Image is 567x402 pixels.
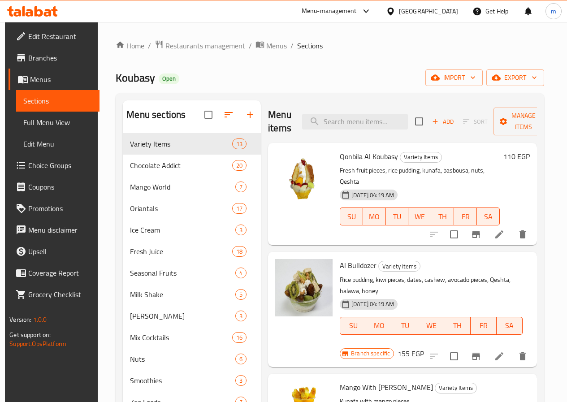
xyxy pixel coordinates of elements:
button: WE [418,317,444,335]
h2: Menu sections [126,108,186,121]
div: Seasonal Fruits4 [123,262,261,284]
span: 7 [236,183,246,191]
span: SU [344,319,363,332]
button: Branch-specific-item [465,346,487,367]
input: search [302,114,408,130]
div: items [232,332,247,343]
span: MO [367,210,382,223]
div: items [235,311,247,321]
span: Mango With [PERSON_NAME] [340,380,433,394]
span: Mango World [130,182,235,192]
span: Coupons [28,182,92,192]
span: 3 [236,312,246,320]
div: Smoothies [130,375,235,386]
button: import [425,69,483,86]
div: Fresh Juice [130,246,232,257]
span: Select to update [445,225,463,244]
a: Coverage Report [9,262,100,284]
a: Full Menu View [16,112,100,133]
a: Support.OpsPlatform [9,338,66,350]
span: Variety Items [400,152,441,162]
img: Al Bulldozer [275,259,333,316]
span: Menus [266,40,287,51]
button: FR [471,317,497,335]
span: Edit Restaurant [28,31,92,42]
span: 20 [233,161,246,170]
div: Nuts6 [123,348,261,370]
span: [DATE] 04:19 AM [348,300,398,308]
a: Grocery Checklist [9,284,100,305]
span: Select all sections [199,105,218,124]
span: WE [422,319,441,332]
button: SU [340,317,366,335]
span: Manage items [501,110,546,133]
span: 13 [233,140,246,148]
button: Manage items [493,108,554,135]
span: FR [474,319,493,332]
div: items [235,375,247,386]
div: Mango World7 [123,176,261,198]
span: m [551,6,556,16]
li: / [249,40,252,51]
span: TU [396,319,415,332]
button: SU [340,207,363,225]
span: 6 [236,355,246,363]
span: Menus [30,74,92,85]
div: items [235,225,247,235]
h2: Menu items [268,108,291,135]
span: [PERSON_NAME] [130,311,235,321]
span: 3 [236,376,246,385]
span: Add item [428,115,457,129]
span: Branch specific [347,349,394,358]
div: Variety Items [378,261,420,272]
span: Sections [23,95,92,106]
span: FR [458,210,473,223]
span: Restaurants management [165,40,245,51]
span: Seasonal Fruits [130,268,235,278]
span: Select to update [445,347,463,366]
a: Branches [9,47,100,69]
span: 18 [233,247,246,256]
button: MO [363,207,386,225]
span: Get support on: [9,329,51,341]
span: [DATE] 04:19 AM [348,191,398,199]
span: 5 [236,290,246,299]
div: Variety Items [435,383,477,393]
span: Open [159,75,179,82]
div: items [232,246,247,257]
span: 4 [236,269,246,277]
span: Milk Shake [130,289,235,300]
button: delete [512,346,533,367]
span: Qonbila Al Koubasy [340,150,398,163]
div: Open [159,73,179,84]
a: Sections [16,90,100,112]
a: Coupons [9,176,100,198]
a: Upsell [9,241,100,262]
div: Nuts [130,354,235,364]
button: TH [431,207,454,225]
span: Variety Items [130,138,232,149]
span: SA [480,210,496,223]
span: 1.0.0 [33,314,47,325]
button: Branch-specific-item [465,224,487,245]
span: 17 [233,204,246,213]
nav: breadcrumb [116,40,544,52]
span: Upsell [28,246,92,257]
div: items [232,160,247,171]
span: TH [435,210,450,223]
span: Select section [410,112,428,131]
span: MO [370,319,389,332]
span: Variety Items [435,383,476,393]
a: Choice Groups [9,155,100,176]
span: Oriantals [130,203,232,214]
div: Variety Items [400,152,442,163]
span: Coverage Report [28,268,92,278]
span: Menu disclaimer [28,225,92,235]
div: Smoothies3 [123,370,261,391]
button: FR [454,207,477,225]
span: Add [431,117,455,127]
a: Menu disclaimer [9,219,100,241]
span: Al Bulldozer [340,259,377,272]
